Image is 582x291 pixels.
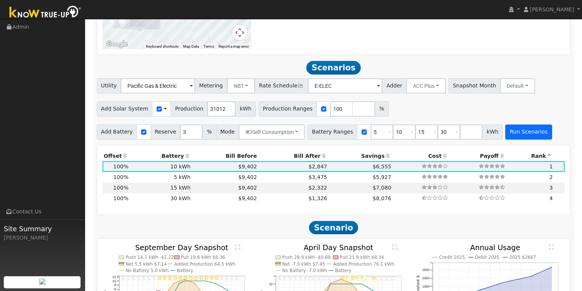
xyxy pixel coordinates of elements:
i: 12PM - MostlyClear [340,276,345,280]
circle: onclick="" [168,289,169,291]
i: 8AM - MostlyCloudy [319,276,324,280]
circle: onclick="" [325,289,326,290]
text:  [549,244,554,250]
i: 2AM - MostlyClear [289,276,292,280]
text:  [393,244,397,250]
button: Map camera controls [232,25,247,40]
a: Open this area in Google Maps (opens a new window) [104,39,129,49]
circle: onclick="" [361,283,362,284]
span: $8,076 [372,195,391,201]
td: 10 kWh [130,161,192,172]
i: 6AM - Clear [153,276,156,280]
i: 10PM - Clear [236,276,239,280]
i: 6PM - MostlyClear [371,276,376,280]
text: 6 [114,287,116,291]
i: 2PM - Clear [194,276,198,280]
span: Metering [195,78,227,93]
span: $9,402 [238,174,257,180]
i: 1PM - PartlyCloudy [345,276,350,280]
i: 3PM - PartlyCloudy [355,276,360,280]
i: 1AM - Clear [284,276,287,280]
circle: onclick="" [551,266,553,268]
circle: onclick="" [215,283,216,284]
th: Bill After [258,151,329,161]
text: Net -7.0 kWh $7.45 [282,261,325,266]
i: 11AM - Clear [178,276,182,280]
span: Battery Ranges [307,124,357,140]
circle: onclick="" [510,280,511,281]
span: $6,555 [372,163,391,170]
span: $3,475 [309,174,327,180]
i: 6AM - MostlyCloudy [309,276,314,280]
circle: onclick="" [489,286,490,287]
circle: onclick="" [220,285,221,286]
text: Credit 2025 [439,255,465,260]
i: 10PM - MostlyCloudy [391,276,397,280]
i: 7PM - Clear [220,276,223,280]
i: 3AM - MostlyClear [294,276,297,280]
span: Cost [428,153,442,159]
span: 3 [549,185,553,191]
i: 5AM - Clear [147,276,151,280]
i: 8PM - Clear [225,276,228,280]
circle: onclick="" [199,289,200,291]
circle: onclick="" [158,290,159,291]
i: 9AM - Clear [168,276,172,280]
span: Rate Schedule [255,78,308,93]
input: Select a Utility [121,78,195,93]
text: Added Production 76.1 kWh [333,261,394,266]
input: Select a Rate Schedule [308,78,382,93]
circle: onclick="" [479,289,480,290]
text: 2500 [422,268,430,272]
span: Adder [382,78,407,93]
text: No Battery 5.0 kWh [126,268,169,273]
i: 6PM - Clear [214,276,219,280]
span: Production [171,101,208,117]
i: 7PM - MostlyCloudy [376,276,381,280]
span: $2,322 [309,185,327,191]
span: $9,402 [238,195,257,201]
i: 5PM - Clear [210,276,214,280]
span: Site Summary [4,224,81,234]
i: 1AM - Clear [127,276,130,280]
i: 5AM - MostlyClear [304,276,307,280]
text: Annual Usage [470,243,520,252]
circle: onclick="" [351,283,352,284]
text:  [236,244,241,250]
span: $1,326 [309,195,327,201]
span: Payoff [480,153,498,159]
circle: onclick="" [225,289,226,290]
div: [PERSON_NAME] [4,234,81,242]
text: April Day Snapshot [304,243,373,252]
i: 10AM - Clear [173,276,177,280]
circle: onclick="" [346,280,347,282]
text: 2000 [422,276,430,280]
circle: onclick="" [205,280,206,281]
i: 1PM - Clear [189,276,193,280]
circle: onclick="" [340,283,341,284]
text: Battery [335,268,351,273]
circle: onclick="" [210,281,211,282]
text: Pull 21.9 kWh $8.34 [340,255,384,260]
button: Keyboard shortcuts [146,44,178,49]
span: $2,847 [309,163,327,170]
circle: onclick="" [541,271,542,272]
span: Add Battery [97,124,137,140]
button: Map Data [183,44,199,49]
circle: onclick="" [189,280,190,281]
a: Report a map error [219,44,249,48]
span: Savings [361,153,385,159]
img: Google [104,39,129,49]
span: % [375,101,388,117]
span: Snapshot Month [449,78,501,93]
circle: onclick="" [178,283,180,284]
span: 4 [549,195,553,201]
text: 12 [112,275,116,279]
span: $9,402 [238,185,257,191]
circle: onclick="" [346,283,347,284]
button: Self Consumption [239,124,305,140]
button: ACC Plus [406,78,446,93]
span: 100% [113,185,129,191]
circle: onclick="" [184,279,185,280]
